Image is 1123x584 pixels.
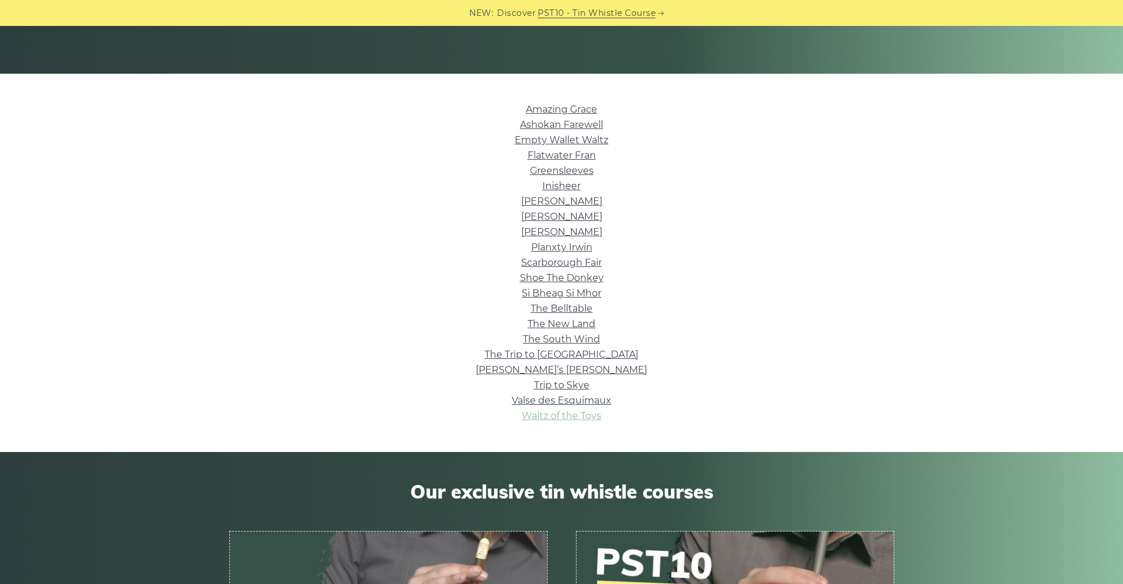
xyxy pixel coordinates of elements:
[542,180,581,192] a: Inisheer
[528,150,596,161] a: Flatwater Fran
[485,349,638,360] a: The Trip to [GEOGRAPHIC_DATA]
[522,288,601,299] a: Si­ Bheag Si­ Mhor
[521,257,602,268] a: Scarborough Fair
[528,318,595,329] a: The New Land
[522,410,601,421] a: Waltz of the Toys
[521,226,602,237] a: [PERSON_NAME]
[530,165,594,176] a: Greensleeves
[476,364,647,375] a: [PERSON_NAME]’s [PERSON_NAME]
[531,303,592,314] a: The Belltable
[229,480,894,503] span: Our exclusive tin whistle courses
[526,104,597,115] a: Amazing Grace
[538,6,656,20] a: PST10 - Tin Whistle Course
[497,6,536,20] span: Discover
[534,380,590,391] a: Trip to Skye
[531,242,592,253] a: Planxty Irwin
[521,196,602,207] a: [PERSON_NAME]
[520,119,603,130] a: Ashokan Farewell
[521,211,602,222] a: [PERSON_NAME]
[515,134,608,146] a: Empty Wallet Waltz
[520,272,604,283] a: Shoe The Donkey
[469,6,493,20] span: NEW:
[512,395,611,406] a: Valse des Esquimaux
[523,334,600,345] a: The South Wind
